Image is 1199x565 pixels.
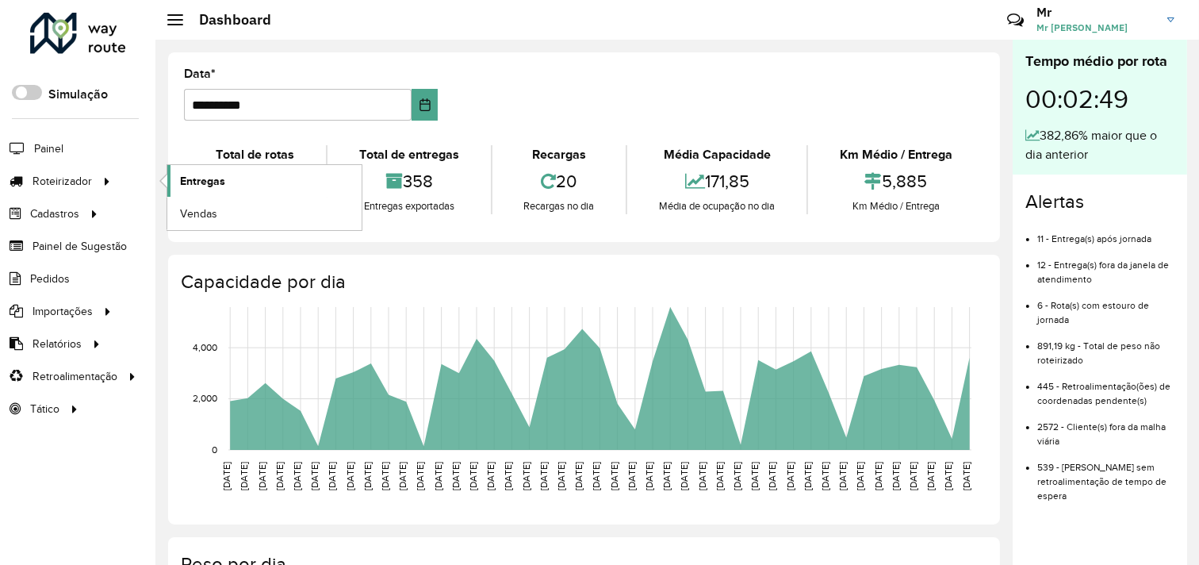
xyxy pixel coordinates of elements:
[292,462,302,490] text: [DATE]
[644,462,654,490] text: [DATE]
[193,394,217,404] text: 2,000
[180,173,225,190] span: Entregas
[961,462,971,490] text: [DATE]
[1025,126,1174,164] div: 382,86% maior que o dia anterior
[1037,367,1174,408] li: 445 - Retroalimentação(ões) de coordenadas pendente(s)
[1037,220,1174,246] li: 11 - Entrega(s) após jornada
[732,462,742,490] text: [DATE]
[626,462,637,490] text: [DATE]
[412,89,439,121] button: Choose Date
[812,145,980,164] div: Km Médio / Entrega
[345,462,355,490] text: [DATE]
[680,462,690,490] text: [DATE]
[34,140,63,157] span: Painel
[193,342,217,352] text: 4,000
[1036,5,1155,20] h3: Mr
[556,462,566,490] text: [DATE]
[327,462,337,490] text: [DATE]
[30,271,70,287] span: Pedidos
[785,462,795,490] text: [DATE]
[331,164,487,198] div: 358
[1025,72,1174,126] div: 00:02:49
[538,462,549,490] text: [DATE]
[496,198,622,214] div: Recargas no dia
[1036,21,1155,35] span: Mr [PERSON_NAME]
[873,462,883,490] text: [DATE]
[33,173,92,190] span: Roteirizador
[503,462,513,490] text: [DATE]
[331,145,487,164] div: Total de entregas
[331,198,487,214] div: Entregas exportadas
[1025,51,1174,72] div: Tempo médio por rota
[33,368,117,385] span: Retroalimentação
[573,462,584,490] text: [DATE]
[167,165,362,197] a: Entregas
[749,462,760,490] text: [DATE]
[998,3,1032,37] a: Contato Rápido
[812,198,980,214] div: Km Médio / Entrega
[1037,408,1174,448] li: 2572 - Cliente(s) fora da malha viária
[891,462,901,490] text: [DATE]
[433,462,443,490] text: [DATE]
[239,462,249,490] text: [DATE]
[697,462,707,490] text: [DATE]
[631,164,803,198] div: 171,85
[188,145,322,164] div: Total de rotas
[30,206,79,222] span: Cadastros
[468,462,478,490] text: [DATE]
[181,271,984,294] h4: Capacidade por dia
[450,462,461,490] text: [DATE]
[661,462,672,490] text: [DATE]
[180,206,217,222] span: Vendas
[183,11,271,29] h2: Dashboard
[1037,448,1174,503] li: 539 - [PERSON_NAME] sem retroalimentação de tempo de espera
[309,462,320,490] text: [DATE]
[820,462,830,490] text: [DATE]
[768,462,778,490] text: [DATE]
[33,303,93,320] span: Importações
[257,462,267,490] text: [DATE]
[803,462,813,490] text: [DATE]
[362,462,373,490] text: [DATE]
[1025,190,1174,213] h4: Alertas
[167,198,362,229] a: Vendas
[1037,327,1174,367] li: 891,19 kg - Total de peso não roteirizado
[1037,246,1174,286] li: 12 - Entrega(s) fora da janela de atendimento
[274,462,285,490] text: [DATE]
[184,64,216,83] label: Data
[33,336,82,352] span: Relatórios
[609,462,619,490] text: [DATE]
[1037,286,1174,327] li: 6 - Rota(s) com estouro de jornada
[714,462,725,490] text: [DATE]
[944,462,954,490] text: [DATE]
[48,85,108,104] label: Simulação
[33,238,127,255] span: Painel de Sugestão
[496,164,622,198] div: 20
[631,145,803,164] div: Média Capacidade
[415,462,425,490] text: [DATE]
[221,462,232,490] text: [DATE]
[485,462,496,490] text: [DATE]
[212,444,217,455] text: 0
[30,401,59,417] span: Tático
[380,462,390,490] text: [DATE]
[397,462,408,490] text: [DATE]
[631,198,803,214] div: Média de ocupação no dia
[925,462,936,490] text: [DATE]
[592,462,602,490] text: [DATE]
[812,164,980,198] div: 5,885
[496,145,622,164] div: Recargas
[837,462,848,490] text: [DATE]
[521,462,531,490] text: [DATE]
[908,462,918,490] text: [DATE]
[856,462,866,490] text: [DATE]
